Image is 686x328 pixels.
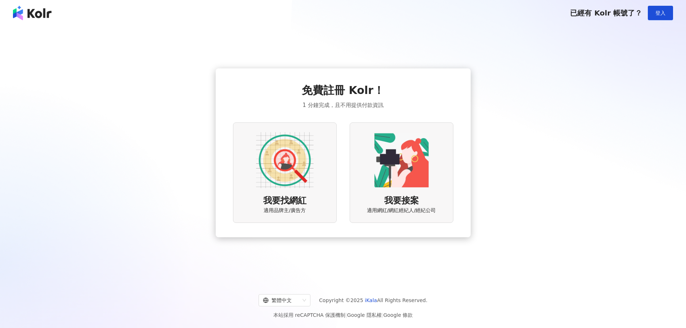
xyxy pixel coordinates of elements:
span: 免費註冊 Kolr！ [302,83,384,98]
span: | [345,312,347,318]
button: 登入 [648,6,673,20]
img: logo [13,6,51,20]
img: KOL identity option [373,131,430,189]
img: AD identity option [256,131,314,189]
span: | [382,312,384,318]
a: iKala [365,297,377,303]
a: Google 隱私權 [347,312,382,318]
span: 本站採用 reCAPTCHA 保護機制 [273,311,413,319]
span: 1 分鐘完成，且不用提供付款資訊 [302,101,383,109]
span: 適用品牌主/廣告方 [264,207,306,214]
a: Google 條款 [383,312,413,318]
div: 繁體中文 [263,295,300,306]
span: 我要找網紅 [263,195,306,207]
span: 登入 [655,10,665,16]
span: Copyright © 2025 All Rights Reserved. [319,296,427,305]
span: 我要接案 [384,195,419,207]
span: 已經有 Kolr 帳號了？ [570,9,642,17]
span: 適用網紅/網紅經紀人/經紀公司 [367,207,436,214]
